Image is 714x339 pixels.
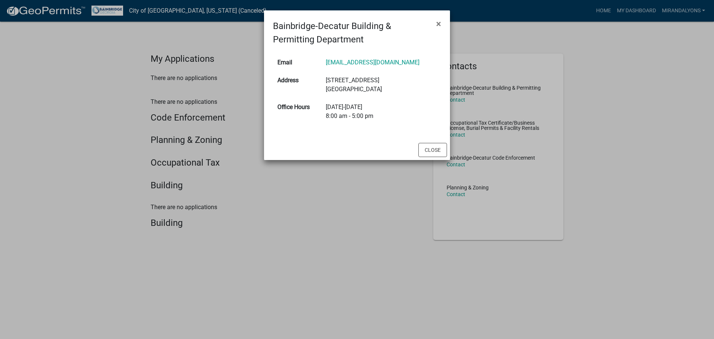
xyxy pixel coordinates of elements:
[418,143,447,157] button: Close
[273,54,321,71] th: Email
[430,13,447,34] button: Close
[326,103,437,121] div: [DATE]-[DATE] 8:00 am - 5:00 pm
[273,71,321,98] th: Address
[436,19,441,29] span: ×
[273,98,321,125] th: Office Hours
[321,71,441,98] td: [STREET_ADDRESS] [GEOGRAPHIC_DATA]
[326,59,419,66] a: [EMAIL_ADDRESS][DOMAIN_NAME]
[273,19,430,46] h4: Bainbridge-Decatur Building & Permitting Department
